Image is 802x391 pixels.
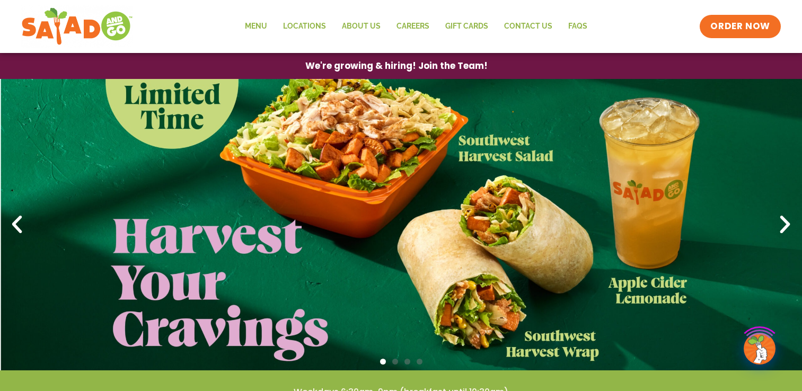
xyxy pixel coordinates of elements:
span: Go to slide 1 [380,359,386,365]
a: We're growing & hiring! Join the Team! [289,54,504,78]
div: Previous slide [5,213,29,236]
a: FAQs [560,14,595,39]
a: Contact Us [496,14,560,39]
div: Next slide [773,213,797,236]
span: Go to slide 4 [417,359,422,365]
span: ORDER NOW [710,20,770,33]
span: We're growing & hiring! Join the Team! [305,61,488,70]
a: Locations [275,14,334,39]
a: Menu [237,14,275,39]
a: GIFT CARDS [437,14,496,39]
a: Careers [389,14,437,39]
nav: Menu [237,14,595,39]
span: Go to slide 2 [392,359,398,365]
img: new-SAG-logo-768×292 [21,5,133,48]
a: About Us [334,14,389,39]
a: ORDER NOW [700,15,780,38]
span: Go to slide 3 [404,359,410,365]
